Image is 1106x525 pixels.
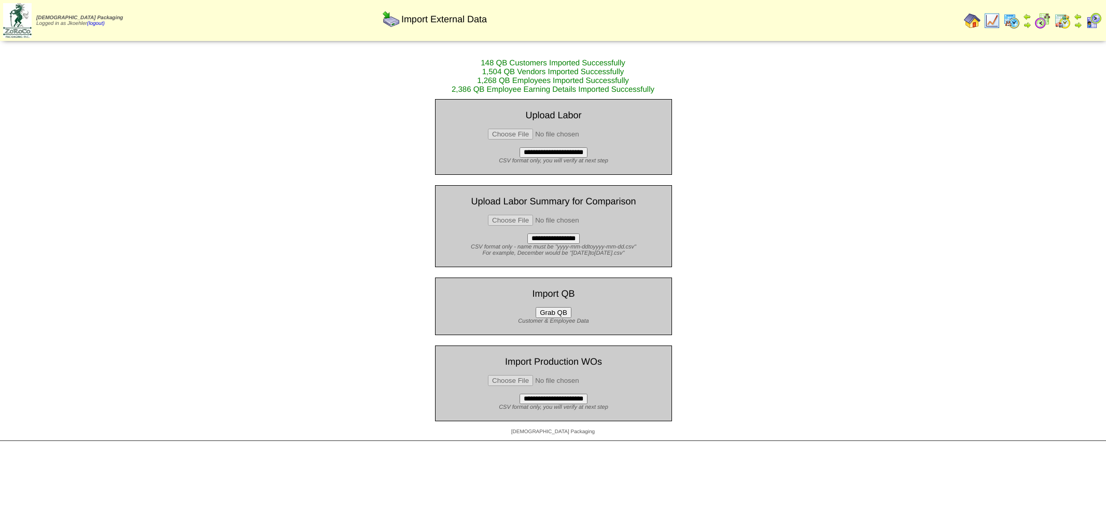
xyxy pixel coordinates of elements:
img: import.gif [383,11,399,27]
div: CSV format only, you will verify at next step [443,158,664,164]
div: Upload Labor Summary for Comparison [443,196,664,207]
button: Grab QB [536,307,571,318]
span: [DEMOGRAPHIC_DATA] Packaging [511,429,595,435]
div: Upload Labor [443,110,664,121]
span: [DEMOGRAPHIC_DATA] Packaging [36,15,123,21]
a: Grab QB [536,309,571,316]
img: arrowright.gif [1074,21,1082,29]
div: Customer & Employee Data [443,318,664,324]
div: CSV format only - name must be "yyyy-mm-ddtoyyyy-mm-dd.csv" For example, December would be "[DATE... [443,244,664,256]
div: Import Production WOs [443,356,664,367]
img: calendarblend.gif [1034,12,1051,29]
img: arrowright.gif [1023,21,1031,29]
img: zoroco-logo-small.webp [3,3,32,38]
span: Import External Data [401,14,487,25]
div: CSV format only, you will verify at next step [443,404,664,410]
div: Import QB [443,288,664,299]
img: home.gif [964,12,981,29]
span: Logged in as Jkoehler [36,15,123,26]
img: arrowleft.gif [1023,12,1031,21]
img: calendarinout.gif [1054,12,1071,29]
img: arrowleft.gif [1074,12,1082,21]
a: (logout) [87,21,105,26]
img: line_graph.gif [984,12,1000,29]
img: calendarcustomer.gif [1085,12,1102,29]
img: calendarprod.gif [1003,12,1020,29]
